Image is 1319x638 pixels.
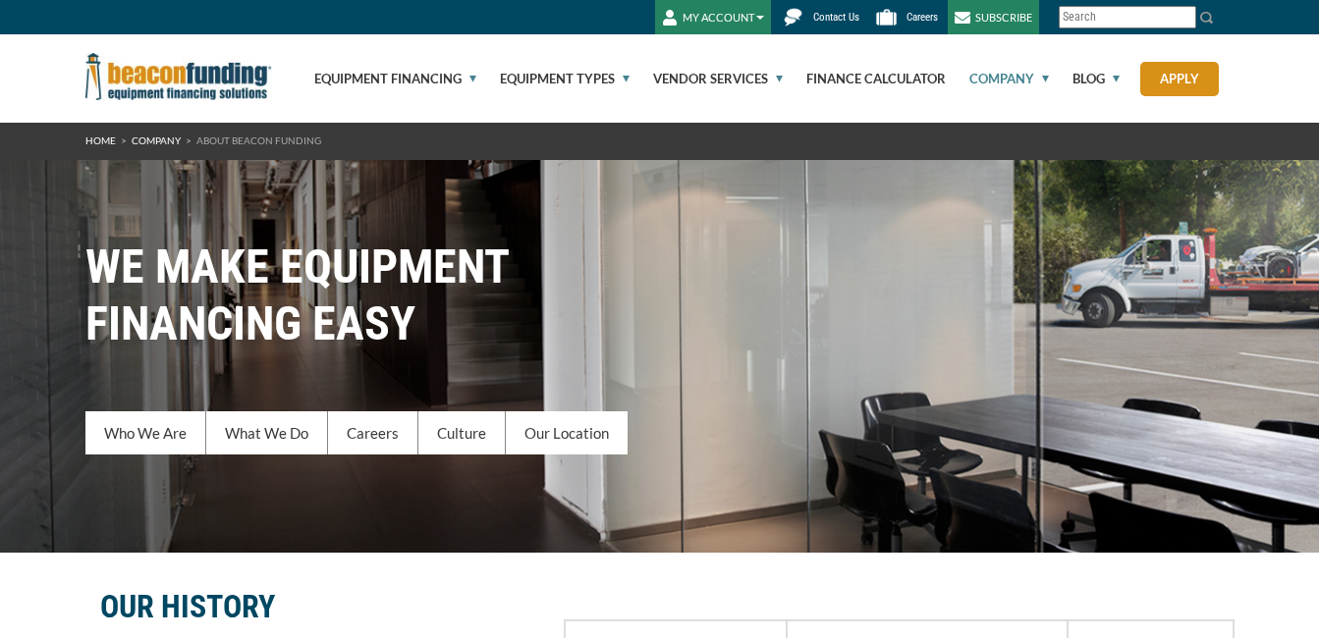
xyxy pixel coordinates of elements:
[85,134,116,146] a: HOME
[784,34,946,123] a: Finance Calculator
[100,595,454,618] p: OUR HISTORY
[631,34,783,123] a: Vendor Services
[85,67,272,82] a: Beacon Funding Corporation
[418,411,506,454] a: Culture
[1050,34,1120,123] a: Blog
[132,134,181,146] a: Company
[907,11,938,24] span: Careers
[477,34,630,123] a: Equipment Types
[85,53,272,100] img: Beacon Funding Corporation
[85,239,1235,352] h1: WE MAKE EQUIPMENT FINANCING EASY
[85,411,206,454] a: Who We Are
[947,34,1049,123] a: Company
[813,11,859,24] span: Contact Us
[1176,10,1191,26] a: Clear search text
[506,411,628,454] a: Our Location
[196,134,321,146] span: About Beacon Funding
[1199,10,1215,26] img: Search
[1140,62,1219,96] a: Apply
[328,411,418,454] a: Careers
[292,34,476,123] a: Equipment Financing
[1059,6,1196,28] input: Search
[206,411,328,454] a: What We Do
